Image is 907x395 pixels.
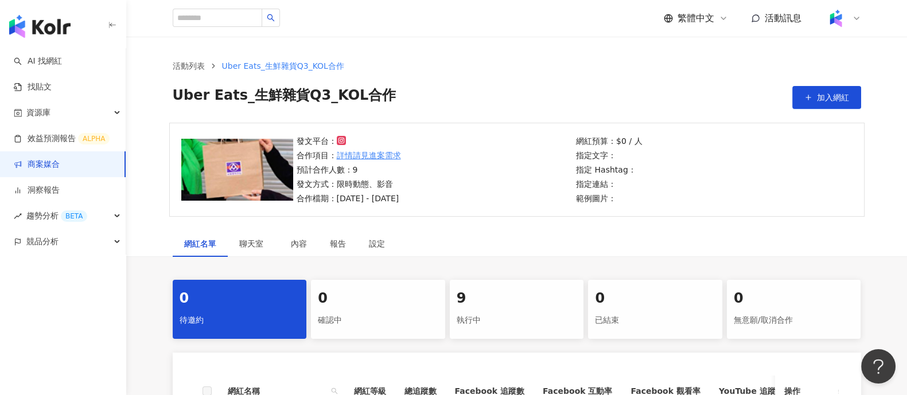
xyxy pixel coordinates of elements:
[825,7,847,29] img: Kolr%20app%20icon%20%281%29.png
[331,388,338,394] span: search
[792,86,861,109] button: 加入網紅
[184,237,216,250] div: 網紅名單
[26,100,50,126] span: 資源庫
[457,311,577,330] div: 執行中
[297,149,401,162] p: 合作項目：
[734,311,854,330] div: 無意願/取消合作
[457,289,577,308] div: 9
[180,289,300,308] div: 0
[337,149,401,162] a: 詳情請見進案需求
[369,237,385,250] div: 設定
[297,192,401,205] p: 合作檔期：[DATE] - [DATE]
[14,81,52,93] a: 找貼文
[765,13,801,24] span: 活動訊息
[14,133,110,144] a: 效益預測報告ALPHA
[576,178,642,190] p: 指定連結：
[14,56,62,67] a: searchAI 找網紅
[239,240,268,248] span: 聊天室
[170,60,207,72] a: 活動列表
[26,229,59,255] span: 競品分析
[180,311,300,330] div: 待邀約
[817,93,849,102] span: 加入網紅
[9,15,71,38] img: logo
[173,86,396,109] span: Uber Eats_生鮮雜貨Q3_KOL合作
[14,185,60,196] a: 洞察報告
[734,289,854,308] div: 0
[222,61,344,71] span: Uber Eats_生鮮雜貨Q3_KOL合作
[861,349,896,384] iframe: Help Scout Beacon - Open
[181,139,293,201] img: 詳情請見進案需求
[595,289,715,308] div: 0
[678,12,714,25] span: 繁體中文
[576,149,642,162] p: 指定文字：
[267,14,275,22] span: search
[595,311,715,330] div: 已結束
[297,135,401,147] p: 發文平台：
[576,135,642,147] p: 網紅預算：$0 / 人
[14,159,60,170] a: 商案媒合
[297,163,401,176] p: 預計合作人數：9
[576,192,642,205] p: 範例圖片：
[291,237,307,250] div: 內容
[297,178,401,190] p: 發文方式：限時動態、影音
[318,311,438,330] div: 確認中
[318,289,438,308] div: 0
[14,212,22,220] span: rise
[576,163,642,176] p: 指定 Hashtag：
[330,237,346,250] div: 報告
[61,210,87,222] div: BETA
[26,203,87,229] span: 趨勢分析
